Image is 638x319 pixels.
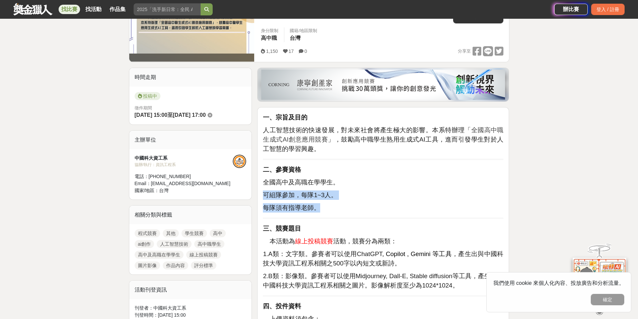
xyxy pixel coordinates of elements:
[135,188,159,193] span: 國家/地區：
[129,68,252,87] div: 時間走期
[263,250,382,257] span: 1.A類：文字類。參賽者可以使用ChatGPT
[266,49,278,54] span: 1,150
[173,112,206,118] span: [DATE] 17:00
[135,261,160,269] a: 圖片影像
[159,188,168,193] span: 台灣
[333,238,397,245] span: 活動，競賽分為兩類：
[135,162,233,168] div: 協辦/執行： 資訊工程系
[157,240,192,248] a: 人工智慧技術
[163,229,179,237] a: 其他
[263,127,503,143] span: 全國高中職生成式AI創意應用競賽
[135,112,167,118] span: [DATE] 15:00
[591,294,624,305] button: 確定
[263,179,339,186] span: 全國高中及高職在學學生。
[290,35,300,41] span: 台灣
[263,114,307,121] strong: 一、宗旨及目的
[135,305,246,312] div: 刊登者： 中國科大資工系
[210,229,226,237] a: 高中
[135,92,160,100] span: 投稿中
[263,204,320,211] span: 每隊須有指導老師。
[135,240,154,248] a: ai創作
[129,206,252,224] div: 相關分類與標籤
[263,225,301,232] strong: 三、競賽題目
[107,5,128,14] a: 作品集
[163,261,188,269] a: 作品內容
[263,191,337,198] span: 可組隊參加，每隊1~3人。
[289,49,294,54] span: 17
[591,4,625,15] div: 登入 / 註冊
[263,303,301,310] strong: 四、投件資料
[83,5,104,14] a: 找活動
[135,251,184,259] a: 高中及高職在學學生
[304,49,307,54] span: 0
[382,250,452,257] span: , Copilot , Gemini 等工具
[493,280,624,286] span: 我們使用 cookie 來個人化內容、投放廣告和分析流量。
[458,46,471,56] span: 分享至
[295,238,333,245] span: 線上投稿競賽
[135,105,152,110] span: 徵件期間
[135,180,233,187] div: Email： [EMAIL_ADDRESS][DOMAIN_NAME]
[263,166,301,173] strong: 二、參賽資格
[135,173,233,180] div: 電話： [PHONE_NUMBER]
[135,312,246,319] div: 刊登時間： [DATE] 15:00
[263,272,503,289] span: 2.B類：影像類。參賽者可以使用Midjourney, Dall-E, Stable diffusion等工具，產生出與中國科技大學資訊工程系相關之圖片。影像解析度至少為1024*1024。
[135,155,233,162] div: 中國科大資工系
[182,229,207,237] a: 學生競賽
[129,281,252,299] div: 活動刊登資訊
[573,253,626,298] img: d2146d9a-e6f6-4337-9592-8cefde37ba6b.png
[263,250,503,267] span: ，產生出與中國科技大學資訊工程系相關之500字以內短文或新詩。
[134,3,201,15] input: 2025「洗手新日常：全民 ALL IN」洗手歌全台徵選
[290,27,317,34] div: 國籍/地區限制
[263,127,471,134] span: 人工智慧技術的快速發展，對未來社會將產生極大的影響。本系特辦理「
[59,5,80,14] a: 找比賽
[453,9,503,23] a: 前往比賽網站
[261,35,277,41] span: 高中職
[263,136,503,152] span: 」，鼓勵高中職學生熟用生成式AI工具，進而引發學生對於人工智慧的學習興趣。
[129,131,252,149] div: 主辦單位
[261,27,279,34] div: 身分限制
[270,238,295,245] span: 本活動為
[194,240,224,248] a: 高中職學生
[191,261,216,269] a: 評分標準
[135,229,160,237] a: 程式競賽
[554,4,588,15] a: 辦比賽
[186,251,221,259] a: 線上投稿競賽
[167,112,173,118] span: 至
[261,70,505,100] img: be6ed63e-7b41-4cb8-917a-a53bd949b1b4.png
